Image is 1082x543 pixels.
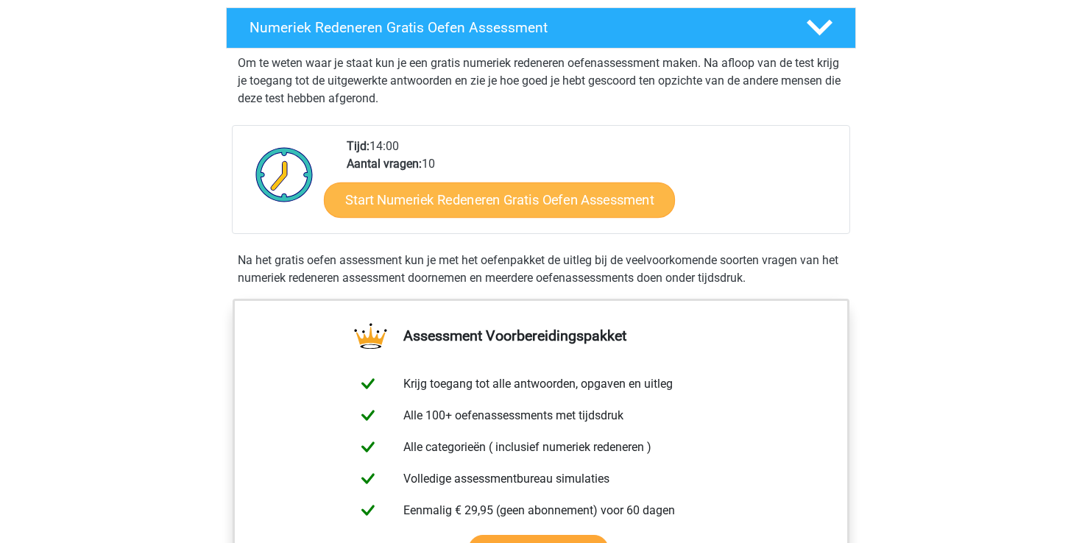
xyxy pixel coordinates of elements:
[324,182,675,217] a: Start Numeriek Redeneren Gratis Oefen Assessment
[336,138,849,233] div: 14:00 10
[232,252,850,287] div: Na het gratis oefen assessment kun je met het oefenpakket de uitleg bij de veelvoorkomende soorte...
[247,138,322,211] img: Klok
[347,139,369,153] b: Tijd:
[347,157,422,171] b: Aantal vragen:
[238,54,844,107] p: Om te weten waar je staat kun je een gratis numeriek redeneren oefenassessment maken. Na afloop v...
[220,7,862,49] a: Numeriek Redeneren Gratis Oefen Assessment
[250,19,782,36] h4: Numeriek Redeneren Gratis Oefen Assessment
